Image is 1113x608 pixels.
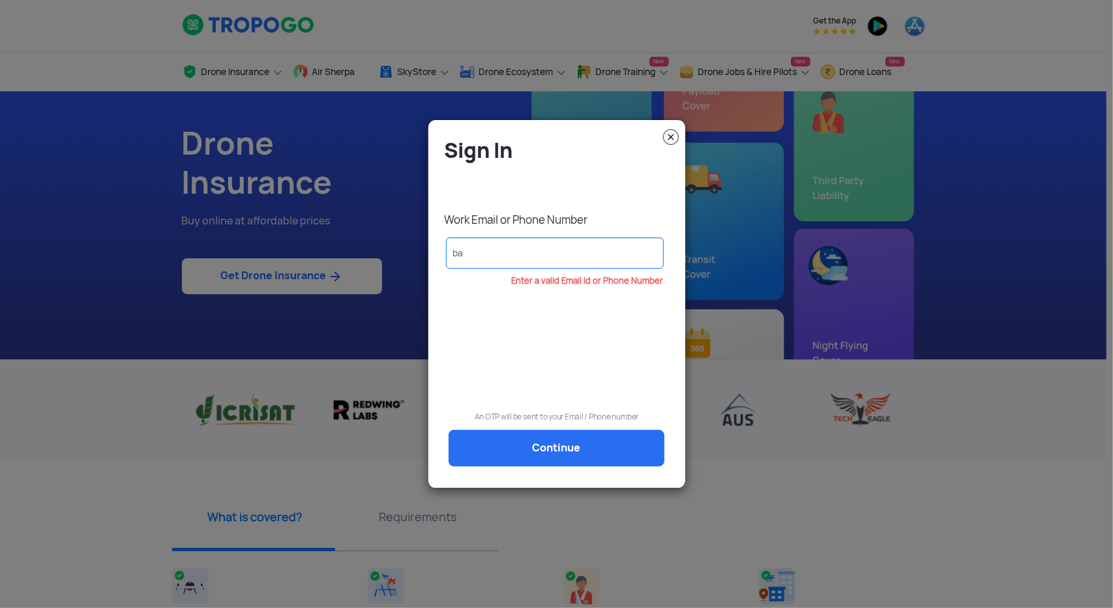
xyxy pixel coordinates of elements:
p: Enter a valid Email Id or Phone Number [438,277,664,286]
p: An OTP will be sent to your Email / Phone number [438,410,675,423]
h4: Sign In [445,137,675,164]
input: Your Email Id / Phone Number [446,237,664,269]
img: close [663,129,679,145]
p: Work Email or Phone Number [445,213,675,227]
